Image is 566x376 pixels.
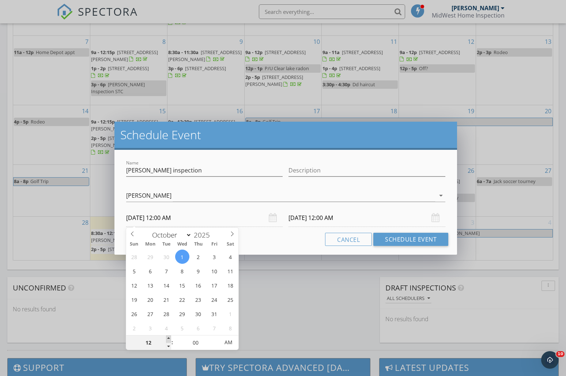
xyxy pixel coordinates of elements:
span: October 25, 2025 [223,292,238,307]
span: October 22, 2025 [175,292,189,307]
span: October 21, 2025 [159,292,173,307]
span: : [171,335,173,350]
span: October 1, 2025 [175,250,189,264]
div: [PERSON_NAME] [126,192,171,199]
span: November 1, 2025 [223,307,238,321]
span: October 9, 2025 [191,264,205,278]
span: October 31, 2025 [207,307,222,321]
span: October 15, 2025 [175,278,189,292]
span: October 12, 2025 [127,278,141,292]
span: November 5, 2025 [175,321,189,335]
span: 10 [556,351,565,357]
span: Tue [158,242,174,247]
span: October 11, 2025 [223,264,238,278]
span: October 29, 2025 [175,307,189,321]
span: Click to toggle [218,335,238,350]
span: November 4, 2025 [159,321,173,335]
span: October 16, 2025 [191,278,205,292]
span: October 23, 2025 [191,292,205,307]
i: arrow_drop_down [437,191,445,200]
span: October 10, 2025 [207,264,222,278]
span: Mon [142,242,158,247]
span: October 26, 2025 [127,307,141,321]
input: Select date [126,209,283,227]
span: October 4, 2025 [223,250,238,264]
iframe: Intercom live chat [541,351,559,369]
span: Sun [126,242,142,247]
span: September 28, 2025 [127,250,141,264]
span: October 24, 2025 [207,292,222,307]
span: October 18, 2025 [223,278,238,292]
span: October 2, 2025 [191,250,205,264]
span: October 5, 2025 [127,264,141,278]
span: October 8, 2025 [175,264,189,278]
span: October 19, 2025 [127,292,141,307]
input: Year [192,230,216,240]
span: November 3, 2025 [143,321,157,335]
button: Cancel [325,233,372,246]
span: October 6, 2025 [143,264,157,278]
span: November 2, 2025 [127,321,141,335]
h2: Schedule Event [120,128,452,142]
span: October 20, 2025 [143,292,157,307]
span: Wed [174,242,190,247]
span: September 30, 2025 [159,250,173,264]
span: Thu [190,242,207,247]
input: Select date [288,209,445,227]
span: November 7, 2025 [207,321,222,335]
span: November 8, 2025 [223,321,238,335]
span: October 7, 2025 [159,264,173,278]
span: Sat [223,242,239,247]
span: October 3, 2025 [207,250,222,264]
span: October 30, 2025 [191,307,205,321]
span: Fri [207,242,223,247]
span: October 14, 2025 [159,278,173,292]
button: Schedule Event [373,233,448,246]
span: October 17, 2025 [207,278,222,292]
span: September 29, 2025 [143,250,157,264]
span: October 28, 2025 [159,307,173,321]
span: October 13, 2025 [143,278,157,292]
span: November 6, 2025 [191,321,205,335]
span: October 27, 2025 [143,307,157,321]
